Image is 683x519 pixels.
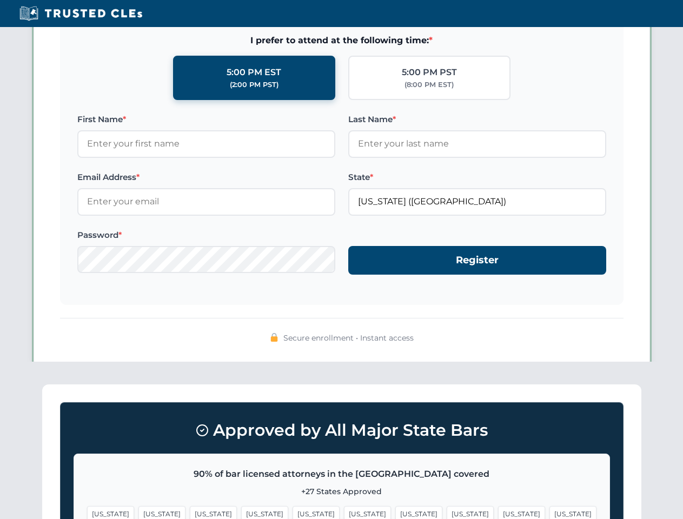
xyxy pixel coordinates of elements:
[77,113,335,126] label: First Name
[348,113,606,126] label: Last Name
[16,5,145,22] img: Trusted CLEs
[87,467,596,481] p: 90% of bar licensed attorneys in the [GEOGRAPHIC_DATA] covered
[227,65,281,79] div: 5:00 PM EST
[348,130,606,157] input: Enter your last name
[77,34,606,48] span: I prefer to attend at the following time:
[348,171,606,184] label: State
[283,332,414,344] span: Secure enrollment • Instant access
[270,333,278,342] img: 🔒
[405,79,454,90] div: (8:00 PM EST)
[77,229,335,242] label: Password
[402,65,457,79] div: 5:00 PM PST
[87,485,596,497] p: +27 States Approved
[348,188,606,215] input: Florida (FL)
[77,130,335,157] input: Enter your first name
[77,188,335,215] input: Enter your email
[230,79,278,90] div: (2:00 PM PST)
[74,416,610,445] h3: Approved by All Major State Bars
[77,171,335,184] label: Email Address
[348,246,606,275] button: Register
